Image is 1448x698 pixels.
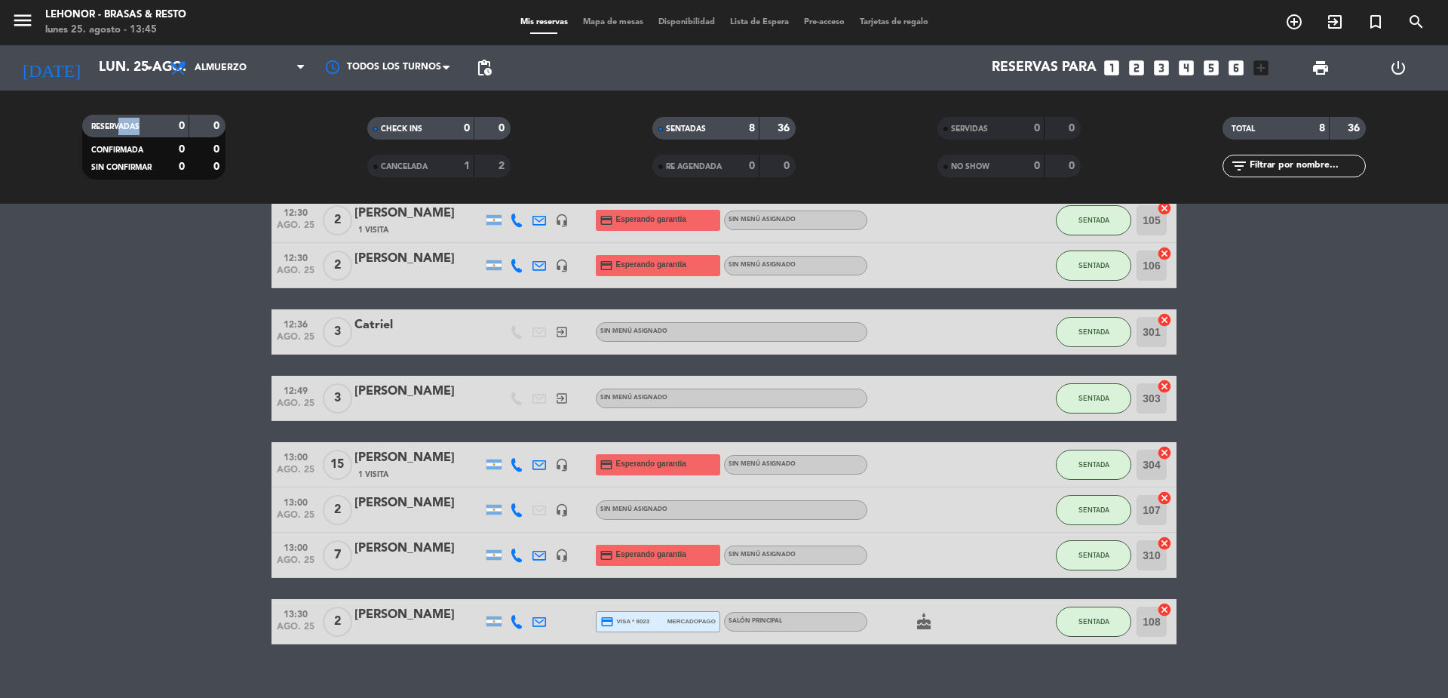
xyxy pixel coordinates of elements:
[1319,123,1325,134] strong: 8
[1226,58,1246,78] i: looks_6
[1069,123,1078,134] strong: 0
[1056,495,1131,525] button: SENTADA
[354,382,483,401] div: [PERSON_NAME]
[1326,13,1344,31] i: exit_to_app
[381,163,428,171] span: CANCELADA
[1230,157,1248,175] i: filter_list
[1034,123,1040,134] strong: 0
[1285,13,1303,31] i: add_circle_outline
[1201,58,1221,78] i: looks_5
[277,266,314,283] span: ago. 25
[179,144,185,155] strong: 0
[140,59,158,77] i: arrow_drop_down
[213,161,222,172] strong: 0
[1069,161,1078,171] strong: 0
[277,203,314,220] span: 12:30
[1311,59,1330,77] span: print
[796,18,852,26] span: Pre-acceso
[1157,246,1172,261] i: cancel
[277,220,314,238] span: ago. 25
[749,123,755,134] strong: 8
[616,549,686,561] span: Esperando garantía
[600,458,613,472] i: credit_card
[277,510,314,527] span: ago. 25
[651,18,722,26] span: Disponibilidad
[323,205,352,235] span: 2
[323,383,352,414] span: 3
[600,615,649,629] span: visa * 8023
[277,604,314,622] span: 13:30
[1359,45,1437,91] div: LOG OUT
[179,121,185,131] strong: 0
[1078,506,1109,514] span: SENTADA
[1176,58,1196,78] i: looks_4
[277,465,314,482] span: ago. 25
[915,613,933,631] i: cake
[1056,383,1131,414] button: SENTADA
[729,461,796,467] span: Sin menú asignado
[464,123,470,134] strong: 0
[1251,58,1271,78] i: add_box
[91,123,140,131] span: RESERVADAS
[323,450,352,480] span: 15
[45,23,186,38] div: lunes 25. agosto - 13:45
[600,549,613,562] i: credit_card
[354,605,483,625] div: [PERSON_NAME]
[729,552,796,558] span: Sin menú asignado
[1078,551,1109,559] span: SENTADA
[354,494,483,513] div: [PERSON_NAME]
[600,328,667,334] span: Sin menú asignado
[1157,312,1172,327] i: cancel
[951,125,988,133] span: SERVIDAS
[1152,58,1171,78] i: looks_3
[91,164,152,171] span: SIN CONFIRMAR
[323,540,352,570] span: 7
[277,248,314,266] span: 12:30
[354,315,483,335] div: Catriel
[1367,13,1385,31] i: turned_in_not
[354,204,483,223] div: [PERSON_NAME]
[1078,617,1109,626] span: SENTADA
[1078,216,1109,224] span: SENTADA
[354,539,483,558] div: [PERSON_NAME]
[600,615,614,629] i: credit_card
[277,315,314,332] span: 12:36
[499,123,508,134] strong: 0
[1056,450,1131,480] button: SENTADA
[1232,125,1255,133] span: TOTAL
[555,458,569,472] i: headset_mic
[91,146,143,154] span: CONFIRMADA
[729,217,796,223] span: Sin menú asignado
[555,549,569,562] i: headset_mic
[323,317,352,347] span: 3
[1407,13,1425,31] i: search
[277,622,314,639] span: ago. 25
[1056,251,1131,281] button: SENTADA
[195,63,247,73] span: Almuerzo
[555,325,569,339] i: exit_to_app
[323,607,352,637] span: 2
[475,59,493,77] span: pending_actions
[499,161,508,171] strong: 2
[784,161,793,171] strong: 0
[951,163,989,171] span: NO SHOW
[11,51,91,85] i: [DATE]
[277,555,314,573] span: ago. 25
[600,214,613,227] i: credit_card
[1248,158,1365,174] input: Filtrar por nombre...
[358,224,388,236] span: 1 Visita
[1157,602,1172,617] i: cancel
[323,251,352,281] span: 2
[354,448,483,468] div: [PERSON_NAME]
[1157,379,1172,394] i: cancel
[1157,445,1172,460] i: cancel
[213,144,222,155] strong: 0
[213,121,222,131] strong: 0
[555,259,569,272] i: headset_mic
[1102,58,1121,78] i: looks_one
[1078,327,1109,336] span: SENTADA
[555,214,569,227] i: headset_mic
[616,214,686,226] span: Esperando garantía
[555,503,569,517] i: headset_mic
[1056,205,1131,235] button: SENTADA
